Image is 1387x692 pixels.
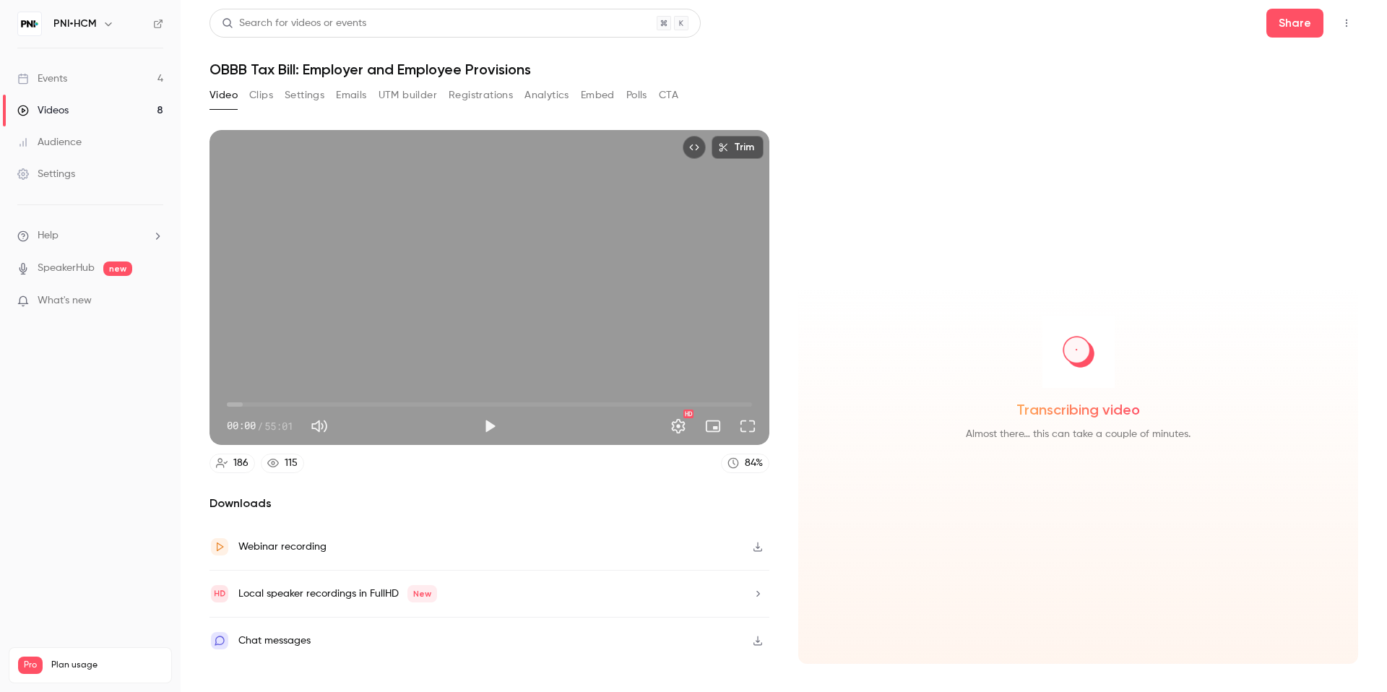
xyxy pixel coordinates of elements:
[146,295,163,308] iframe: Noticeable Trigger
[227,418,256,433] span: 00:00
[209,454,255,473] a: 186
[1335,12,1358,35] button: Top Bar Actions
[238,538,327,555] div: Webinar recording
[581,84,615,107] button: Embed
[209,61,1358,78] h1: OBBB Tax Bill: Employer and Employee Provisions
[257,418,263,433] span: /
[336,84,366,107] button: Emails
[18,12,41,35] img: PNI•HCM
[222,16,366,31] div: Search for videos or events
[17,103,69,118] div: Videos
[966,425,1191,443] span: Almost there… this can take a couple of minutes.
[745,456,763,471] div: 84 %
[249,84,273,107] button: Clips
[285,456,298,471] div: 115
[209,495,769,512] h2: Downloads
[261,454,304,473] a: 115
[18,657,43,674] span: Pro
[38,228,59,243] span: Help
[103,261,132,276] span: new
[524,84,569,107] button: Analytics
[238,585,437,602] div: Local speaker recordings in FullHD
[17,72,67,86] div: Events
[1016,399,1140,420] span: Transcribing video
[475,412,504,441] button: Play
[305,412,334,441] button: Mute
[1266,9,1323,38] button: Share
[664,412,693,441] button: Settings
[683,410,693,418] div: HD
[238,632,311,649] div: Chat messages
[209,84,238,107] button: Video
[379,84,437,107] button: UTM builder
[17,228,163,243] li: help-dropdown-opener
[227,418,293,433] div: 00:00
[721,454,769,473] a: 84%
[285,84,324,107] button: Settings
[17,167,75,181] div: Settings
[733,412,762,441] button: Full screen
[51,659,163,671] span: Plan usage
[38,261,95,276] a: SpeakerHub
[264,418,293,433] span: 55:01
[626,84,647,107] button: Polls
[683,136,706,159] button: Embed video
[38,293,92,308] span: What's new
[17,135,82,150] div: Audience
[407,585,437,602] span: New
[659,84,678,107] button: CTA
[449,84,513,107] button: Registrations
[712,136,764,159] button: Trim
[53,17,97,31] h6: PNI•HCM
[699,412,727,441] button: Turn on miniplayer
[233,456,249,471] div: 186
